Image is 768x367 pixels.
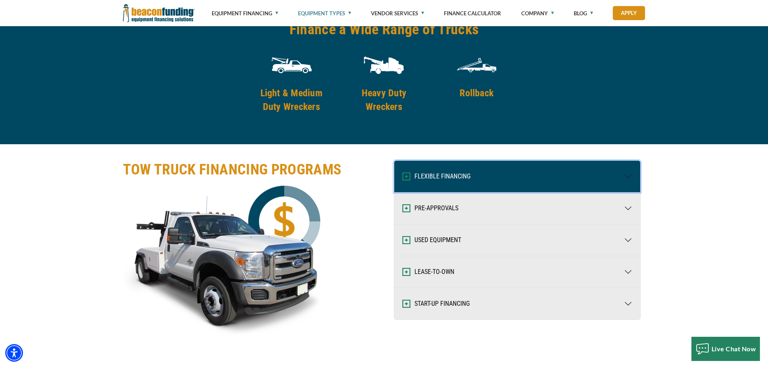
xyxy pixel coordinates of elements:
h4: Light & Medium Duty Wreckers [250,86,333,114]
h4: Heavy Duty Wreckers [343,86,425,114]
div: Accessibility Menu [5,344,23,362]
button: FLEXIBLE FINANCING [394,161,640,192]
button: START-UP FINANCING [394,288,640,319]
button: USED EQUIPMENT [394,224,640,256]
button: LEASE-TO-OWN [394,256,640,288]
img: Expand and Collapse Icon [402,172,410,180]
img: Expand and Collapse Icon [402,236,410,244]
img: Expand and Collapse Icon [402,204,410,212]
h4: Rollback [435,86,518,100]
button: PRE-APPROVALS [394,193,640,224]
img: Expand and Collapse Icon [402,268,410,276]
span: Live Chat Now [712,345,756,352]
img: Expand and Collapse Icon [402,300,410,308]
a: Apply [613,6,645,20]
h2: TOW TRUCK FINANCING PROGRAMS [123,160,379,179]
img: Tow Truck [123,185,325,346]
h2: Finance a Wide Range of Trucks [289,20,479,39]
button: Live Chat Now [691,337,760,361]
